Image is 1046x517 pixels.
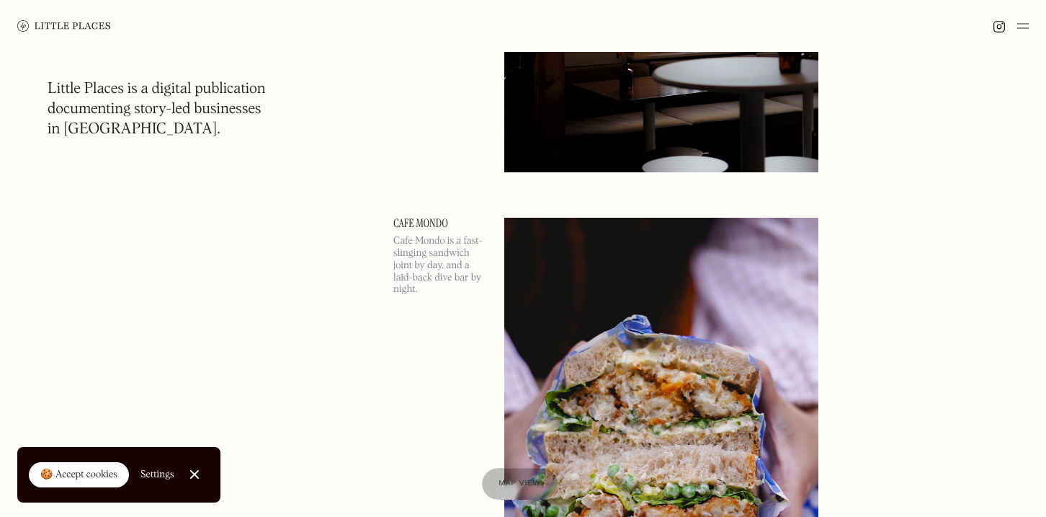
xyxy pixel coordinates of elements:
[393,235,487,296] p: Cafe Mondo is a fast-slinging sandwich joint by day, and a laid-back dive bar by night.
[499,480,541,487] span: Map view
[482,468,558,500] a: Map view
[48,79,266,140] h1: Little Places is a digital publication documenting story-led businesses in [GEOGRAPHIC_DATA].
[393,218,487,229] a: Cafe Mondo
[40,468,117,482] div: 🍪 Accept cookies
[180,460,209,489] a: Close Cookie Popup
[194,474,195,475] div: Close Cookie Popup
[140,459,174,491] a: Settings
[29,462,129,488] a: 🍪 Accept cookies
[140,469,174,480] div: Settings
